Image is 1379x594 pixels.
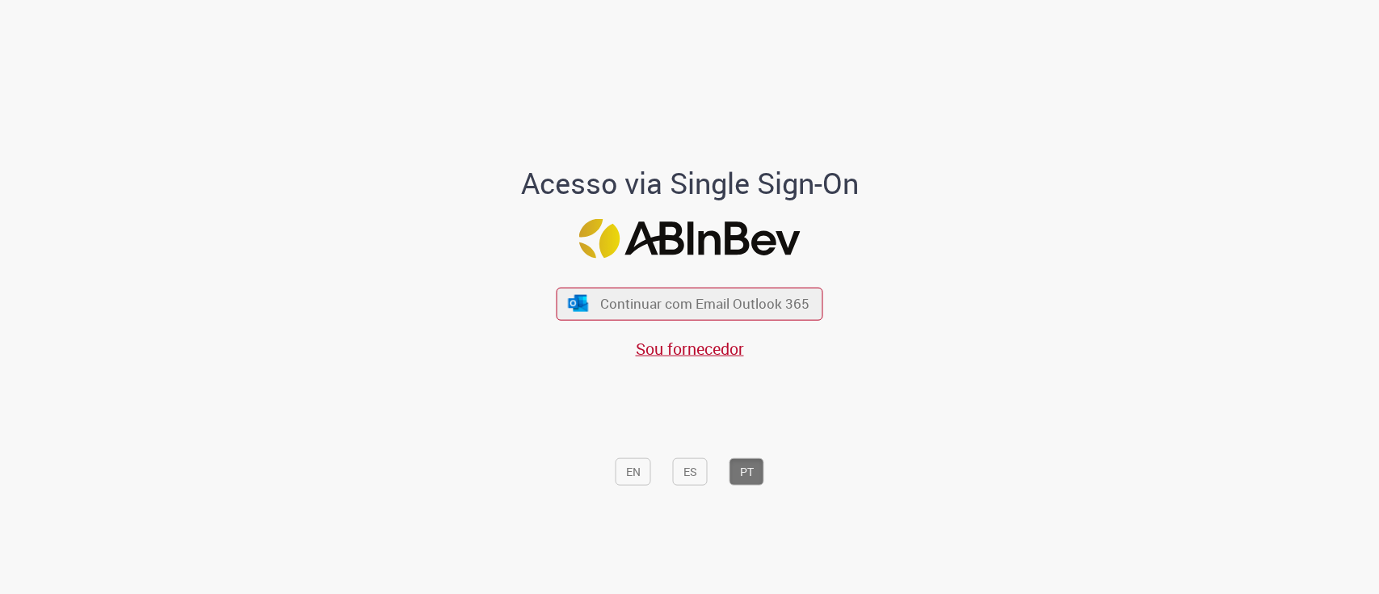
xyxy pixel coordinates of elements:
[616,458,651,486] button: EN
[636,338,744,360] a: Sou fornecedor
[579,219,801,259] img: Logo ABInBev
[729,458,764,486] button: PT
[465,167,914,200] h1: Acesso via Single Sign-On
[566,295,589,312] img: ícone Azure/Microsoft 360
[557,287,823,320] button: ícone Azure/Microsoft 360 Continuar com Email Outlook 365
[600,294,809,313] span: Continuar com Email Outlook 365
[673,458,708,486] button: ES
